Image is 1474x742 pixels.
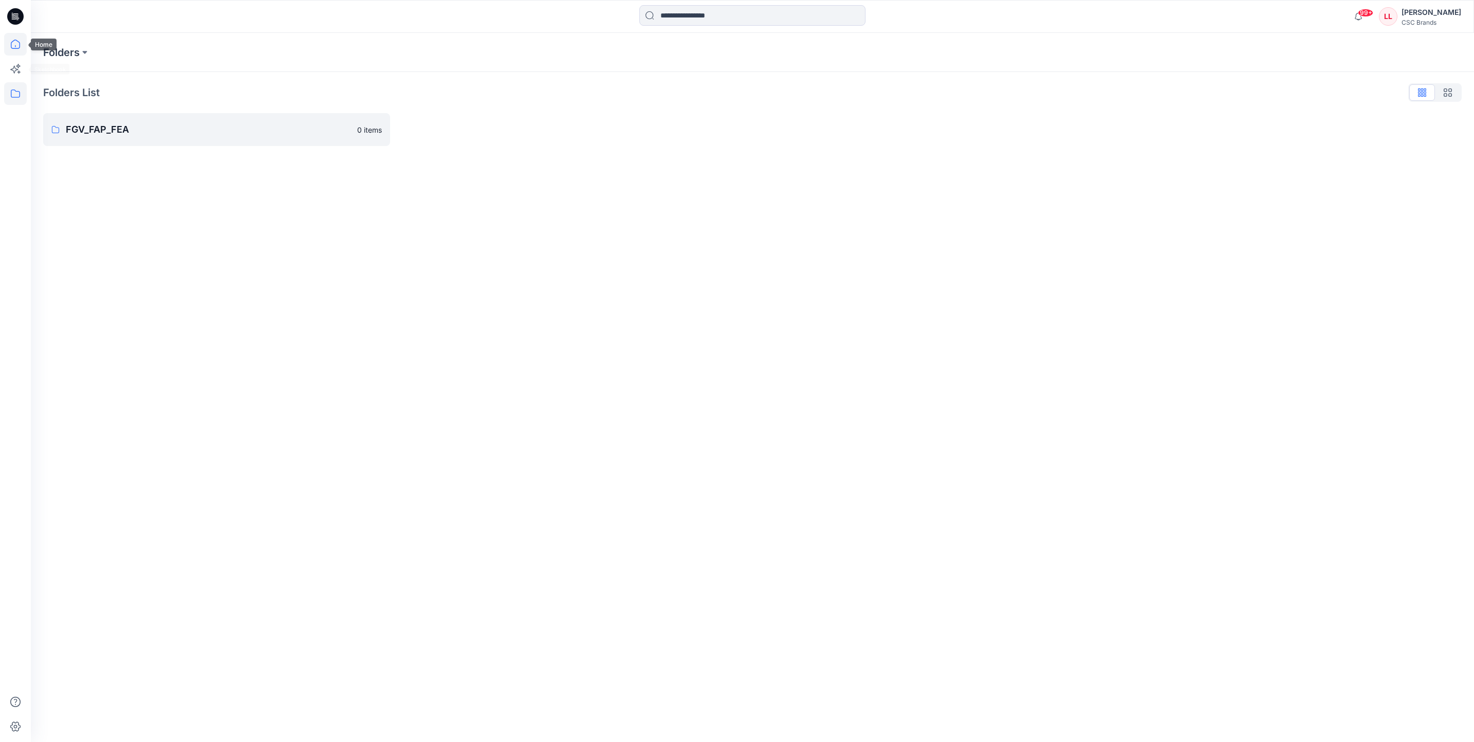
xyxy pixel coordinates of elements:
div: [PERSON_NAME] [1402,6,1461,19]
div: LL [1379,7,1397,26]
p: Folders List [43,85,100,100]
div: CSC Brands [1402,19,1461,26]
p: 0 items [357,124,382,135]
a: FGV_FAP_FEA0 items [43,113,390,146]
a: Folders [43,45,80,60]
p: FGV_FAP_FEA [66,122,351,137]
span: 99+ [1358,9,1373,17]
